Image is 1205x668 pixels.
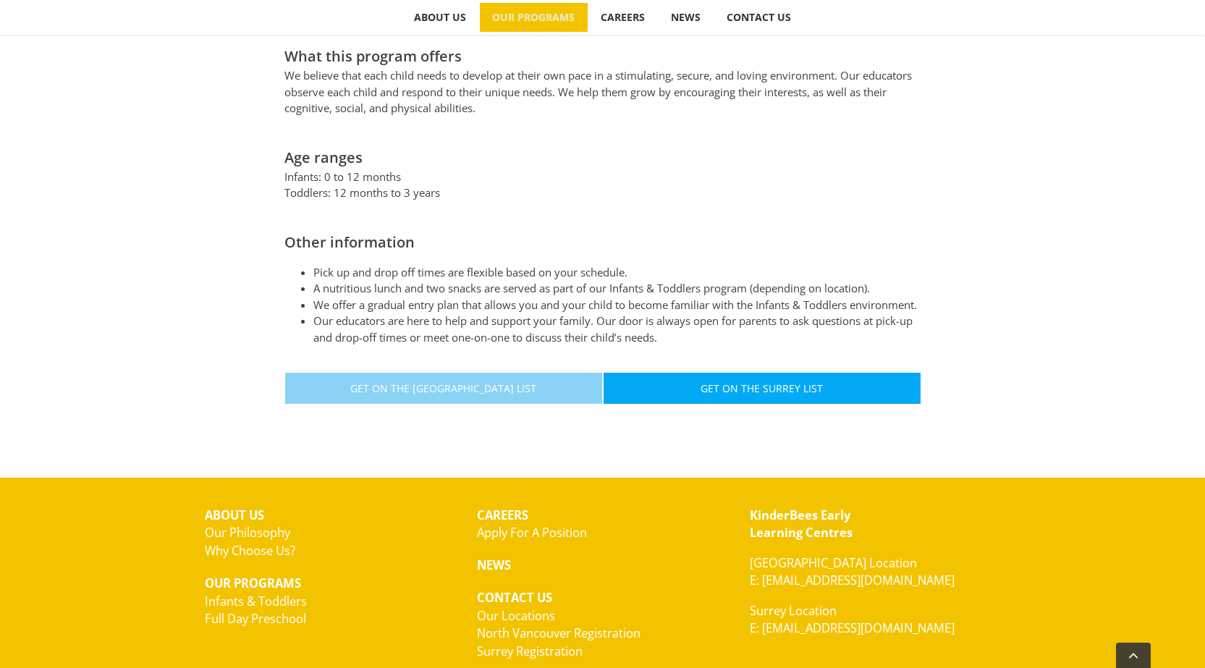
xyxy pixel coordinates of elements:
a: Get On The Surrey List [603,372,921,405]
a: Apply For A Position [477,524,587,541]
a: Our Locations [477,607,555,624]
p: Surrey Location [750,602,1001,638]
span: NEWS [671,12,701,22]
strong: CONTACT US [477,589,552,606]
strong: KinderBees Early Learning Centres [750,507,853,541]
a: OUR PROGRAMS [480,3,588,32]
a: North Vancouver Registration [477,625,640,641]
strong: ABOUT US [205,507,264,523]
strong: OUR PROGRAMS [205,575,301,591]
h2: Other information [284,232,921,253]
strong: CAREERS [477,507,528,523]
span: CAREERS [601,12,645,22]
a: Infants & Toddlers [205,593,307,609]
span: OUR PROGRAMS [492,12,575,22]
a: Full Day Preschool [205,610,306,627]
a: Get On The [GEOGRAPHIC_DATA] List [284,372,603,405]
h2: What this program offers [284,46,921,67]
h2: Age ranges [284,147,921,169]
span: Get On The [GEOGRAPHIC_DATA] List [350,382,536,394]
p: Infants: 0 to 12 months Toddlers: 12 months to 3 years [284,169,921,201]
a: Surrey Registration [477,643,583,659]
span: ABOUT US [414,12,466,22]
span: Get On The Surrey List [701,382,823,394]
p: We believe that each child needs to develop at their own pace in a stimulating, secure, and lovin... [284,67,921,117]
a: E: [EMAIL_ADDRESS][DOMAIN_NAME] [750,620,955,636]
p: [GEOGRAPHIC_DATA] Location [750,554,1001,591]
li: Our educators are here to help and support your family. Our door is always open for parents to as... [313,313,921,345]
a: CAREERS [588,3,658,32]
a: KinderBees EarlyLearning Centres [750,507,853,541]
a: Our Philosophy [205,524,290,541]
a: E: [EMAIL_ADDRESS][DOMAIN_NAME] [750,572,955,588]
li: We offer a gradual entry plan that allows you and your child to become familiar with the Infants ... [313,297,921,313]
li: Pick up and drop off times are flexible based on your schedule. [313,264,921,281]
a: NEWS [659,3,714,32]
span: CONTACT US [727,12,791,22]
li: A nutritious lunch and two snacks are served as part of our Infants & Toddlers program (depending... [313,280,921,297]
a: Why Choose Us? [205,542,295,559]
strong: NEWS [477,557,511,573]
a: ABOUT US [402,3,479,32]
a: CONTACT US [714,3,804,32]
